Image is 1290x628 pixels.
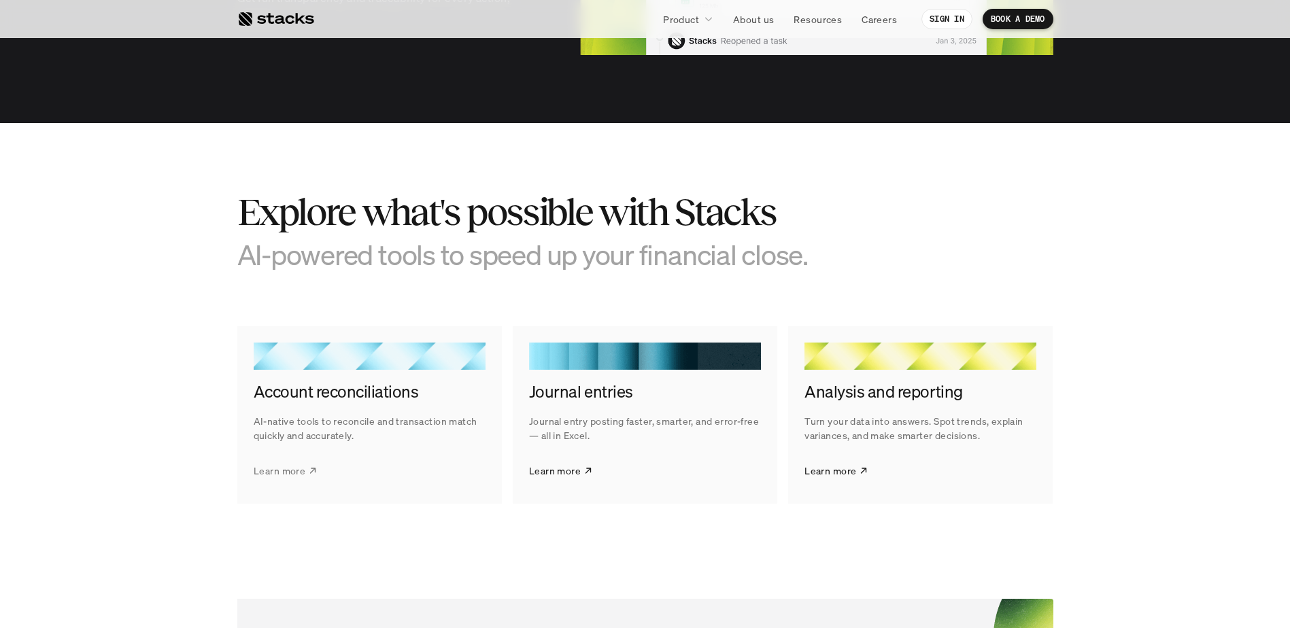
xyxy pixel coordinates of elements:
a: Learn more [529,453,593,487]
p: Learn more [254,464,305,478]
p: Careers [862,12,897,27]
p: AI-native tools to reconcile and transaction match quickly and accurately. [254,414,486,442]
a: Resources [785,7,850,31]
h2: Explore what's possible with Stacks [237,191,849,233]
a: Learn more [254,453,318,487]
p: About us [733,12,774,27]
p: SIGN IN [930,14,964,24]
p: Journal entry posting faster, smarter, and error-free — all in Excel. [529,414,761,442]
a: SIGN IN [921,9,972,29]
h4: Analysis and reporting [804,381,1036,404]
p: Learn more [529,464,581,478]
p: Learn more [804,464,856,478]
a: Privacy Policy [160,259,220,268]
a: About us [725,7,782,31]
a: Careers [853,7,905,31]
h4: Journal entries [529,381,761,404]
h4: Account reconciliations [254,381,486,404]
p: Resources [794,12,842,27]
p: Product [663,12,699,27]
p: Turn your data into answers. Spot trends, explain variances, and make smarter decisions. [804,414,1036,442]
a: Learn more [804,453,868,487]
p: BOOK A DEMO [991,14,1045,24]
a: BOOK A DEMO [983,9,1053,29]
h3: AI-powered tools to speed up your financial close. [237,238,849,271]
